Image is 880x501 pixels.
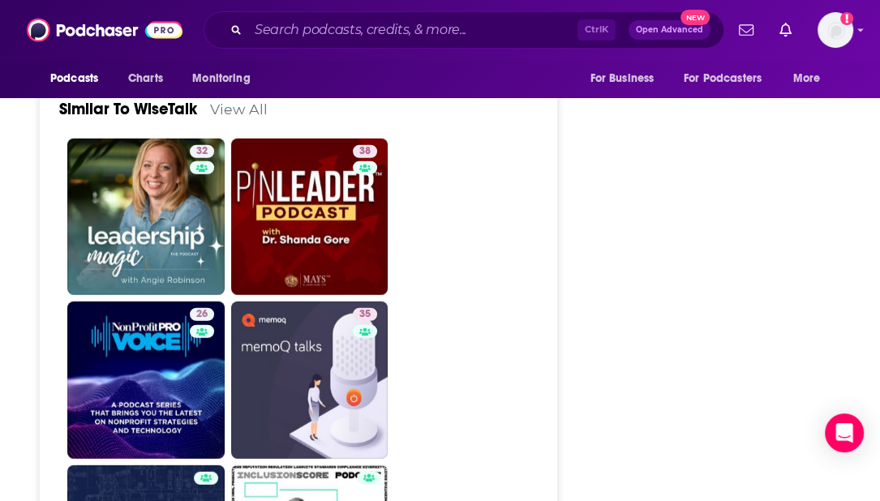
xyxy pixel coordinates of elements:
a: Show notifications dropdown [773,16,798,44]
div: Search podcasts, credits, & more... [204,11,724,49]
a: 38 [231,139,388,296]
span: New [680,10,710,25]
div: Open Intercom Messenger [825,413,864,452]
button: Open AdvancedNew [629,20,710,40]
a: Similar To WiseTalk [59,99,197,119]
button: open menu [39,63,119,94]
input: Search podcasts, credits, & more... [248,17,577,43]
span: Podcasts [50,67,98,90]
a: 38 [353,145,377,158]
span: 38 [359,143,371,160]
span: For Business [590,67,654,90]
span: For Podcasters [684,67,762,90]
span: 35 [359,306,371,323]
a: View All [210,101,268,118]
button: open menu [578,63,674,94]
svg: Add a profile image [840,12,853,25]
img: User Profile [818,12,853,48]
a: 26 [190,308,214,321]
span: Charts [128,67,163,90]
a: 32 [67,139,225,296]
a: 26 [67,302,225,459]
span: Ctrl K [577,19,616,41]
button: open menu [782,63,841,94]
a: 35 [353,308,377,321]
span: Logged in as megcassidy [818,12,853,48]
span: 32 [196,143,208,160]
img: Podchaser - Follow, Share and Rate Podcasts [27,15,182,45]
span: Open Advanced [636,26,703,34]
span: Monitoring [192,67,250,90]
span: More [793,67,821,90]
a: 32 [190,145,214,158]
a: 35 [231,302,388,459]
button: Show profile menu [818,12,853,48]
a: Show notifications dropdown [732,16,760,44]
button: open menu [673,63,785,94]
button: open menu [181,63,271,94]
span: 26 [196,306,208,323]
a: Charts [118,63,173,94]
